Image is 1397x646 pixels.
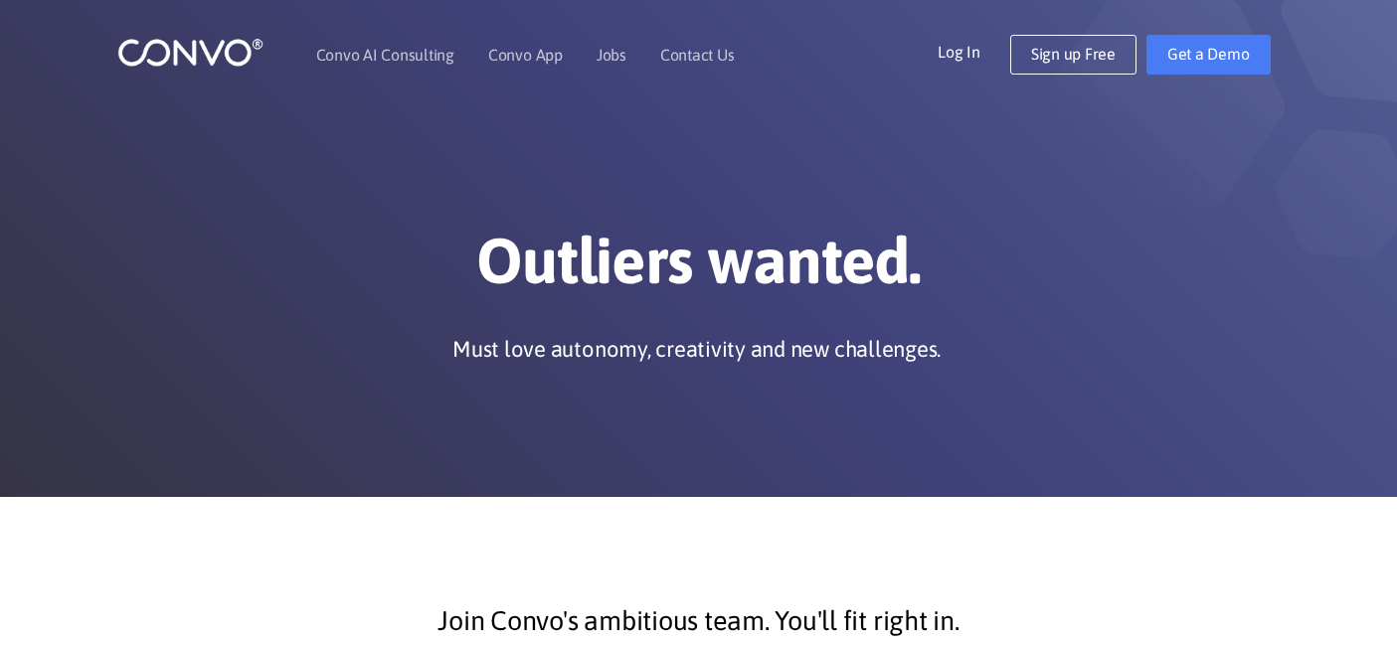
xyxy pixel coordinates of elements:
h1: Outliers wanted. [147,223,1251,314]
a: Log In [938,35,1010,67]
a: Convo AI Consulting [316,47,454,63]
a: Sign up Free [1010,35,1136,75]
a: Get a Demo [1146,35,1271,75]
a: Convo App [488,47,563,63]
img: logo_1.png [117,37,263,68]
p: Join Convo's ambitious team. You'll fit right in. [162,596,1236,646]
p: Must love autonomy, creativity and new challenges. [452,334,941,364]
a: Jobs [597,47,626,63]
a: Contact Us [660,47,735,63]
